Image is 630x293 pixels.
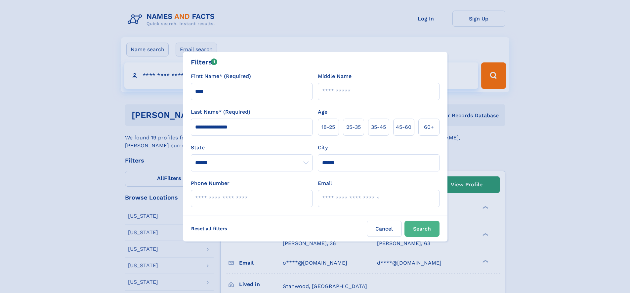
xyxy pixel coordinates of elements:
[191,179,230,187] label: Phone Number
[191,144,313,152] label: State
[191,108,250,116] label: Last Name* (Required)
[367,221,402,237] label: Cancel
[187,221,231,237] label: Reset all filters
[318,179,332,187] label: Email
[371,123,386,131] span: 35‑45
[404,221,440,237] button: Search
[396,123,411,131] span: 45‑60
[191,57,218,67] div: Filters
[424,123,434,131] span: 60+
[318,108,327,116] label: Age
[321,123,335,131] span: 18‑25
[346,123,361,131] span: 25‑35
[191,72,251,80] label: First Name* (Required)
[318,144,328,152] label: City
[318,72,352,80] label: Middle Name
